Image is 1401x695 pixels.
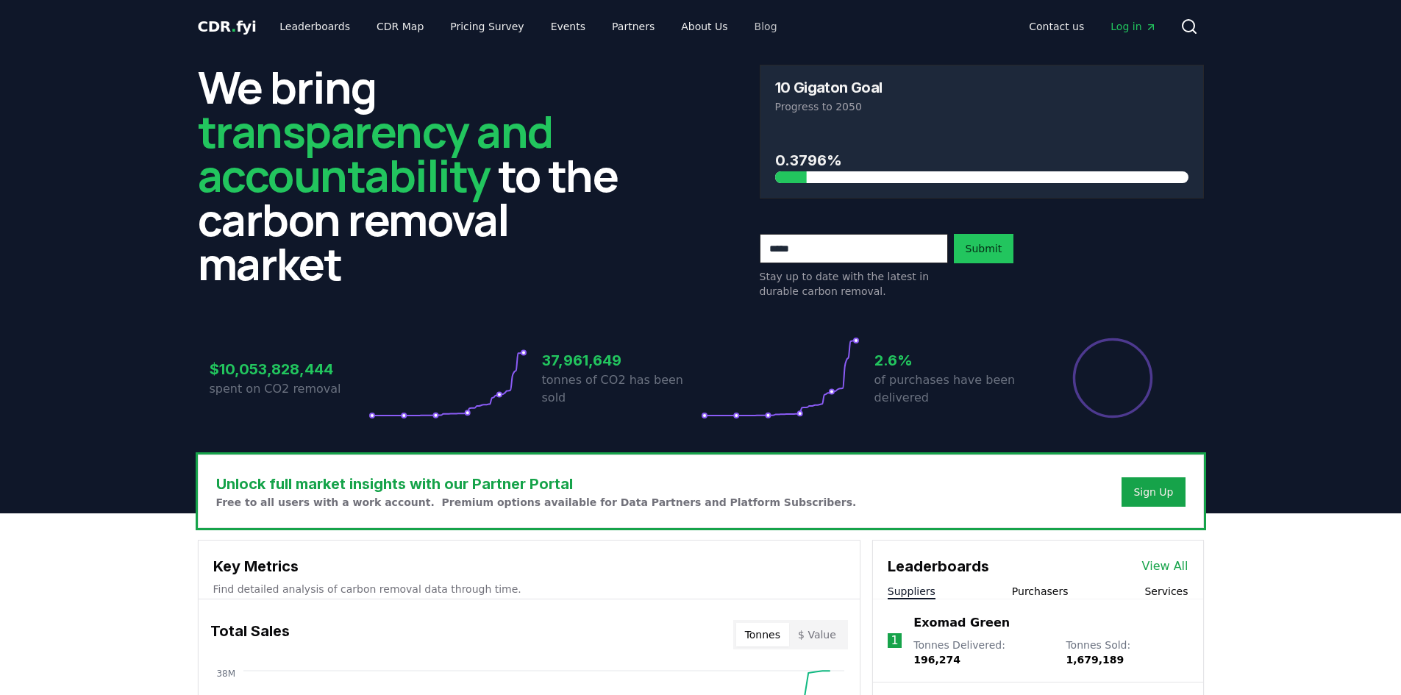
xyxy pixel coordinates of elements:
[268,13,362,40] a: Leaderboards
[669,13,739,40] a: About Us
[198,101,553,205] span: transparency and accountability
[1072,337,1154,419] div: Percentage of sales delivered
[216,669,235,679] tspan: 38M
[210,380,368,398] p: spent on CO2 removal
[1099,13,1168,40] a: Log in
[268,13,788,40] nav: Main
[888,584,935,599] button: Suppliers
[775,149,1188,171] h3: 0.3796%
[1144,584,1188,599] button: Services
[1066,654,1124,666] span: 1,679,189
[1017,13,1096,40] a: Contact us
[874,349,1033,371] h3: 2.6%
[913,614,1010,632] a: Exomad Green
[743,13,789,40] a: Blog
[891,632,898,649] p: 1
[954,234,1014,263] button: Submit
[775,99,1188,114] p: Progress to 2050
[913,654,960,666] span: 196,274
[874,371,1033,407] p: of purchases have been delivered
[231,18,236,35] span: .
[216,473,857,495] h3: Unlock full market insights with our Partner Portal
[542,349,701,371] h3: 37,961,649
[1133,485,1173,499] a: Sign Up
[600,13,666,40] a: Partners
[1142,557,1188,575] a: View All
[213,582,845,596] p: Find detailed analysis of carbon removal data through time.
[1017,13,1168,40] nav: Main
[539,13,597,40] a: Events
[1012,584,1069,599] button: Purchasers
[775,80,883,95] h3: 10 Gigaton Goal
[736,623,789,646] button: Tonnes
[1122,477,1185,507] button: Sign Up
[198,65,642,285] h2: We bring to the carbon removal market
[888,555,989,577] h3: Leaderboards
[213,555,845,577] h3: Key Metrics
[216,495,857,510] p: Free to all users with a work account. Premium options available for Data Partners and Platform S...
[1066,638,1188,667] p: Tonnes Sold :
[1111,19,1156,34] span: Log in
[913,638,1051,667] p: Tonnes Delivered :
[210,358,368,380] h3: $10,053,828,444
[365,13,435,40] a: CDR Map
[210,620,290,649] h3: Total Sales
[789,623,845,646] button: $ Value
[438,13,535,40] a: Pricing Survey
[760,269,948,299] p: Stay up to date with the latest in durable carbon removal.
[198,16,257,37] a: CDR.fyi
[542,371,701,407] p: tonnes of CO2 has been sold
[198,18,257,35] span: CDR fyi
